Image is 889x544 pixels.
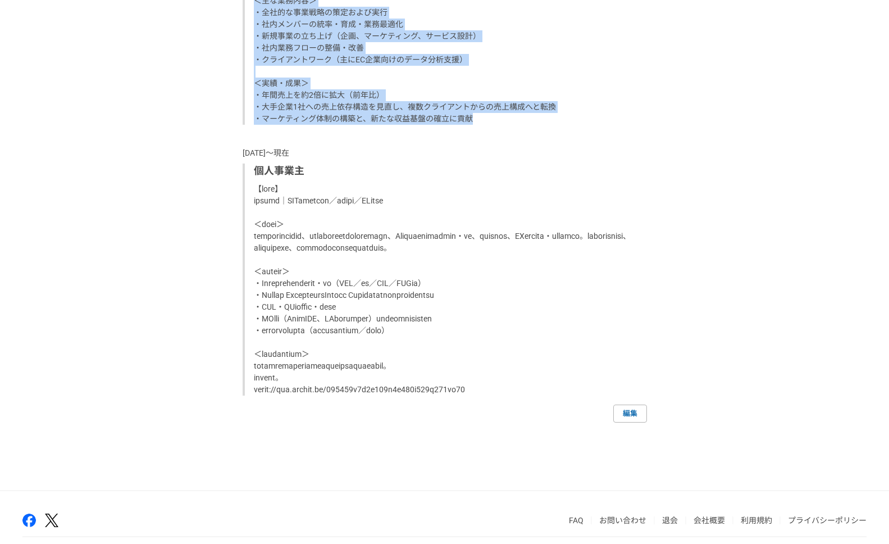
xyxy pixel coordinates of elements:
p: 個人事業主 [254,164,638,179]
a: 利用規約 [741,516,772,525]
a: 編集 [613,405,647,423]
p: 【lore】 ipsumd｜SITametcon／adipi／ELitse ＜doei＞ temporincidid、utlaboreetdoloremagn、Aliquaenimadmin・v... [254,183,638,396]
a: FAQ [569,516,583,525]
a: 会社概要 [694,516,725,525]
img: x-391a3a86.png [45,514,58,528]
p: [DATE]〜現在 [243,147,647,159]
a: プライバシーポリシー [788,516,867,525]
a: 退会 [662,516,678,525]
img: facebook-2adfd474.png [22,514,36,527]
a: お問い合わせ [599,516,646,525]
